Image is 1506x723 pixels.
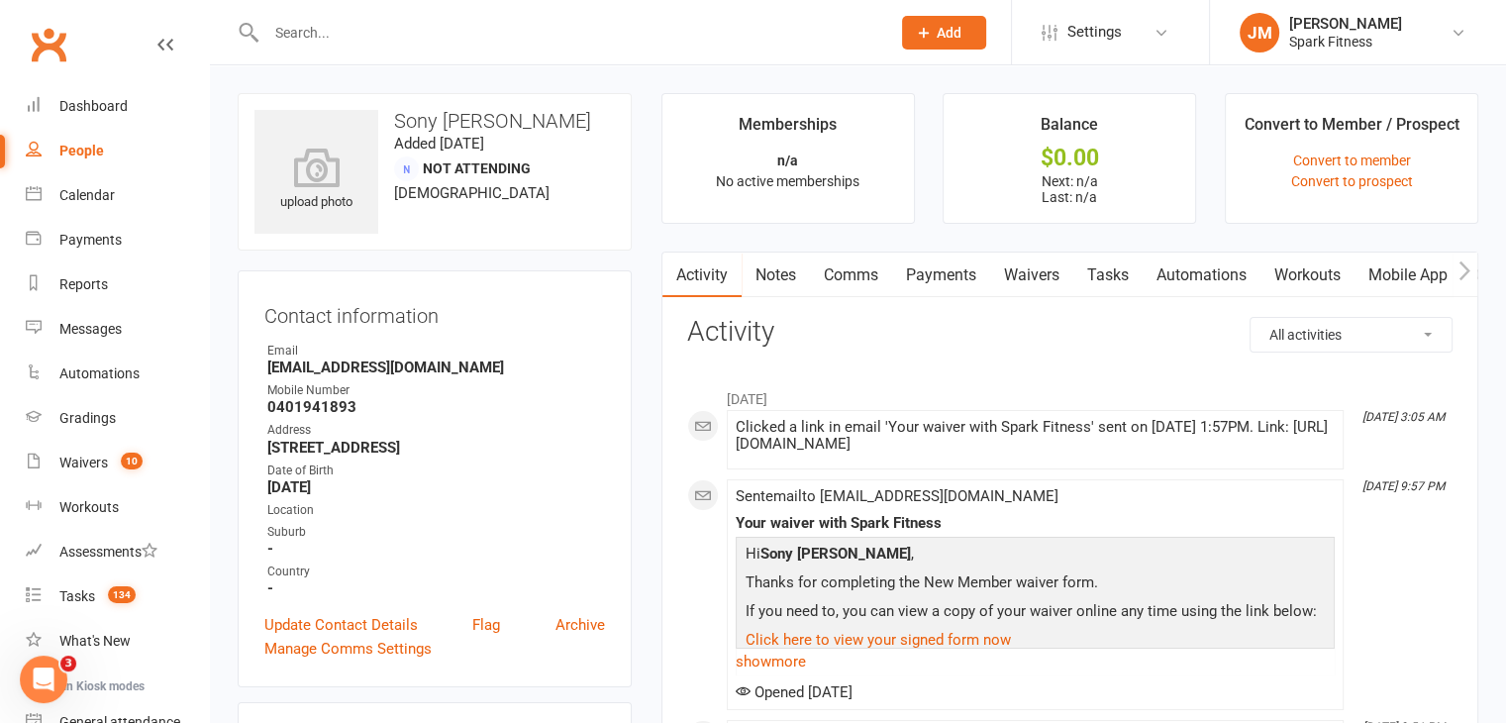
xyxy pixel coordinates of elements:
[1143,253,1260,298] a: Automations
[739,112,837,148] div: Memberships
[902,16,986,50] button: Add
[892,253,990,298] a: Payments
[59,143,104,158] div: People
[267,398,605,416] strong: 0401941893
[264,297,605,327] h3: Contact information
[741,542,1330,570] p: Hi ,
[472,613,500,637] a: Flag
[20,656,67,703] iframe: Intercom live chat
[59,455,108,470] div: Waivers
[1355,253,1461,298] a: Mobile App
[267,342,605,361] div: Email
[736,419,1335,453] div: Clicked a link in email 'Your waiver with Spark Fitness' sent on [DATE] 1:57PM. Link: [URL][DOMAI...
[59,232,122,248] div: Payments
[264,613,418,637] a: Update Contact Details
[267,478,605,496] strong: [DATE]
[687,317,1453,348] h3: Activity
[990,253,1073,298] a: Waivers
[267,579,605,597] strong: -
[555,613,605,637] a: Archive
[736,515,1335,532] div: Your waiver with Spark Fitness
[687,378,1453,410] li: [DATE]
[267,540,605,558] strong: -
[1289,15,1402,33] div: [PERSON_NAME]
[810,253,892,298] a: Comms
[59,98,128,114] div: Dashboard
[26,262,209,307] a: Reports
[267,523,605,542] div: Suburb
[26,352,209,396] a: Automations
[1041,112,1098,148] div: Balance
[26,485,209,530] a: Workouts
[961,173,1177,205] p: Next: n/a Last: n/a
[59,499,119,515] div: Workouts
[60,656,76,671] span: 3
[736,683,853,701] span: Opened [DATE]
[59,544,157,560] div: Assessments
[716,173,859,189] span: No active memberships
[264,637,432,661] a: Manage Comms Settings
[26,307,209,352] a: Messages
[1245,112,1459,148] div: Convert to Member / Prospect
[267,381,605,400] div: Mobile Number
[423,160,531,176] span: Not Attending
[777,153,798,168] strong: n/a
[961,148,1177,168] div: $0.00
[26,396,209,441] a: Gradings
[741,599,1330,628] p: If you need to, you can view a copy of your waiver online any time using the link below:
[1067,10,1122,54] span: Settings
[26,173,209,218] a: Calendar
[260,19,876,47] input: Search...
[26,530,209,574] a: Assessments
[937,25,961,41] span: Add
[746,631,1011,649] a: Click here to view your signed form now
[121,453,143,469] span: 10
[1362,479,1445,493] i: [DATE] 9:57 PM
[1073,253,1143,298] a: Tasks
[267,439,605,457] strong: [STREET_ADDRESS]
[59,410,116,426] div: Gradings
[59,187,115,203] div: Calendar
[742,253,810,298] a: Notes
[59,365,140,381] div: Automations
[59,321,122,337] div: Messages
[1291,173,1413,189] a: Convert to prospect
[254,148,378,213] div: upload photo
[394,135,484,153] time: Added [DATE]
[760,545,911,563] strong: Sony [PERSON_NAME]
[267,501,605,520] div: Location
[736,487,1058,505] span: Sent email to [EMAIL_ADDRESS][DOMAIN_NAME]
[26,441,209,485] a: Waivers 10
[59,588,95,604] div: Tasks
[267,563,605,581] div: Country
[394,184,550,202] span: [DEMOGRAPHIC_DATA]
[1293,153,1411,168] a: Convert to member
[26,218,209,262] a: Payments
[24,20,73,69] a: Clubworx
[1240,13,1279,52] div: JM
[26,129,209,173] a: People
[1289,33,1402,51] div: Spark Fitness
[254,110,615,132] h3: Sony [PERSON_NAME]
[267,359,605,376] strong: [EMAIL_ADDRESS][DOMAIN_NAME]
[26,574,209,619] a: Tasks 134
[267,462,605,480] div: Date of Birth
[108,586,136,603] span: 134
[736,648,1335,675] a: show more
[59,276,108,292] div: Reports
[26,84,209,129] a: Dashboard
[662,253,742,298] a: Activity
[1362,410,1445,424] i: [DATE] 3:05 AM
[1260,253,1355,298] a: Workouts
[741,570,1330,599] p: Thanks for completing the New Member waiver form.
[26,619,209,664] a: What's New
[59,633,131,649] div: What's New
[267,421,605,440] div: Address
